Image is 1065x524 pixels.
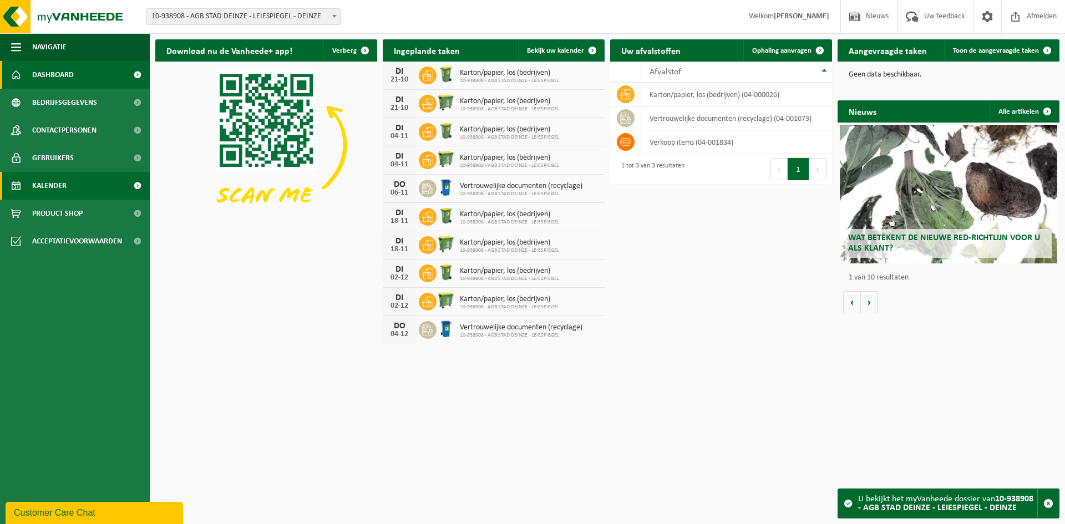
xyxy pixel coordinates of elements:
[32,33,67,61] span: Navigatie
[32,144,74,172] span: Gebruikers
[437,65,455,84] img: WB-0240-HPE-GN-51
[332,47,357,54] span: Verberg
[388,76,410,84] div: 21-10
[437,150,455,169] img: WB-0770-HPE-GN-51
[32,227,122,255] span: Acceptatievoorwaarden
[32,172,67,200] span: Kalender
[527,47,584,54] span: Bekijk uw kalender
[388,322,410,330] div: DO
[155,39,303,61] h2: Download nu de Vanheede+ app!
[388,237,410,246] div: DI
[388,180,410,189] div: DO
[610,39,692,61] h2: Uw afvalstoffen
[383,39,471,61] h2: Ingeplande taken
[858,495,1033,512] strong: 10-938908 - AGB STAD DEINZE - LEIESPIEGEL - DEINZE
[6,500,185,524] iframe: chat widget
[388,67,410,76] div: DI
[460,267,559,276] span: Karton/papier, los (bedrijven)
[388,208,410,217] div: DI
[388,302,410,310] div: 02-12
[155,62,377,228] img: Download de VHEPlus App
[743,39,831,62] a: Ophaling aanvragen
[838,100,887,122] h2: Nieuws
[323,39,376,62] button: Verberg
[460,219,559,226] span: 10-938908 - AGB STAD DEINZE - LEIESPIEGEL
[650,68,681,77] span: Afvalstof
[770,158,788,180] button: Previous
[460,134,559,141] span: 10-938908 - AGB STAD DEINZE - LEIESPIEGEL
[752,47,812,54] span: Ophaling aanvragen
[460,276,559,282] span: 10-938908 - AGB STAD DEINZE - LEIESPIEGEL
[388,189,410,197] div: 06-11
[32,116,97,144] span: Contactpersonen
[861,291,878,313] button: Volgende
[460,69,559,78] span: Karton/papier, los (bedrijven)
[388,274,410,282] div: 02-12
[641,106,832,130] td: vertrouwelijke documenten (recyclage) (04-001073)
[460,182,582,191] span: Vertrouwelijke documenten (recyclage)
[843,291,861,313] button: Vorige
[437,93,455,112] img: WB-0770-HPE-GN-51
[848,233,1040,253] span: Wat betekent de nieuwe RED-richtlijn voor u als klant?
[774,12,829,21] strong: [PERSON_NAME]
[388,293,410,302] div: DI
[840,125,1057,263] a: Wat betekent de nieuwe RED-richtlijn voor u als klant?
[437,291,455,310] img: WB-0770-HPE-GN-51
[460,162,559,169] span: 10-938908 - AGB STAD DEINZE - LEIESPIEGEL
[147,9,340,24] span: 10-938908 - AGB STAD DEINZE - LEIESPIEGEL - DEINZE
[388,330,410,338] div: 04-12
[437,235,455,253] img: WB-0770-HPE-GN-51
[460,238,559,247] span: Karton/papier, los (bedrijven)
[460,125,559,134] span: Karton/papier, los (bedrijven)
[460,78,559,84] span: 10-938908 - AGB STAD DEINZE - LEIESPIEGEL
[518,39,603,62] a: Bekijk uw kalender
[32,89,97,116] span: Bedrijfsgegevens
[437,319,455,338] img: WB-0240-HPE-BE-09
[460,247,559,254] span: 10-938908 - AGB STAD DEINZE - LEIESPIEGEL
[460,332,582,339] span: 10-938908 - AGB STAD DEINZE - LEIESPIEGEL
[849,71,1048,79] p: Geen data beschikbaar.
[460,106,559,113] span: 10-938908 - AGB STAD DEINZE - LEIESPIEGEL
[990,100,1058,123] a: Alle artikelen
[460,295,559,304] span: Karton/papier, los (bedrijven)
[437,121,455,140] img: WB-0240-HPE-GN-51
[460,323,582,332] span: Vertrouwelijke documenten (recyclage)
[849,274,1054,282] p: 1 van 10 resultaten
[460,210,559,219] span: Karton/papier, los (bedrijven)
[809,158,826,180] button: Next
[641,130,832,154] td: verkoop items (04-001834)
[460,191,582,197] span: 10-938908 - AGB STAD DEINZE - LEIESPIEGEL
[388,95,410,104] div: DI
[388,152,410,161] div: DI
[858,489,1037,518] div: U bekijkt het myVanheede dossier van
[146,8,341,25] span: 10-938908 - AGB STAD DEINZE - LEIESPIEGEL - DEINZE
[460,304,559,311] span: 10-938908 - AGB STAD DEINZE - LEIESPIEGEL
[437,206,455,225] img: WB-0240-HPE-GN-51
[388,161,410,169] div: 04-11
[788,158,809,180] button: 1
[460,97,559,106] span: Karton/papier, los (bedrijven)
[388,124,410,133] div: DI
[388,246,410,253] div: 18-11
[953,47,1039,54] span: Toon de aangevraagde taken
[388,265,410,274] div: DI
[460,154,559,162] span: Karton/papier, los (bedrijven)
[32,200,83,227] span: Product Shop
[838,39,938,61] h2: Aangevraagde taken
[388,133,410,140] div: 04-11
[437,263,455,282] img: WB-0240-HPE-GN-51
[437,178,455,197] img: WB-0240-HPE-BE-09
[388,104,410,112] div: 21-10
[641,83,832,106] td: karton/papier, los (bedrijven) (04-000026)
[388,217,410,225] div: 18-11
[32,61,74,89] span: Dashboard
[616,157,684,181] div: 1 tot 3 van 3 resultaten
[944,39,1058,62] a: Toon de aangevraagde taken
